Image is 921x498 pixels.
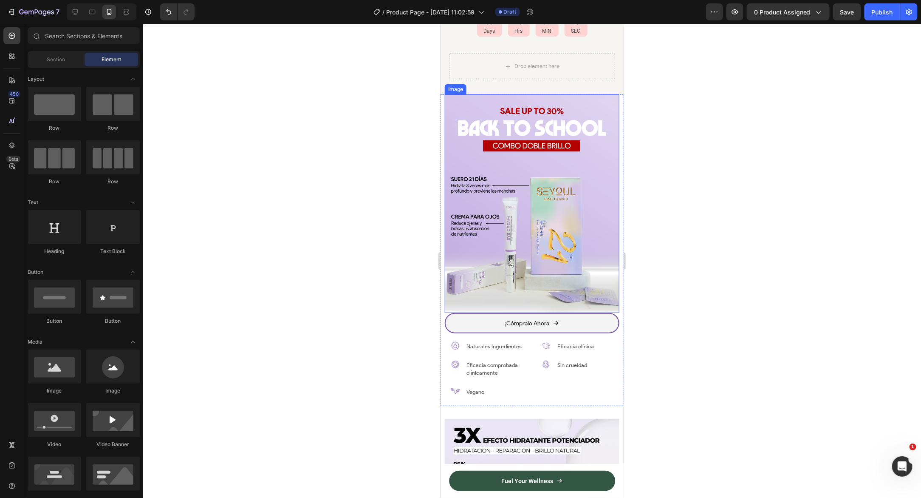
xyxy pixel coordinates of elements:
div: Heading [28,248,81,255]
button: 0 product assigned [747,3,830,20]
div: Row [28,124,81,132]
div: Image [86,387,140,395]
div: 450 [8,91,20,97]
span: Media [28,338,42,346]
div: Row [86,124,140,132]
button: Publish [864,3,900,20]
span: Product Page - [DATE] 11:02:59 [387,8,475,17]
div: Row [86,178,140,185]
span: Layout [28,75,44,83]
p: 7 [56,7,59,17]
span: 1 [910,444,916,450]
div: Video Banner [86,441,140,448]
input: Search Sections & Elements [28,27,140,44]
iframe: Intercom live chat [892,456,913,477]
div: Text Block [86,248,140,255]
button: 7 [3,3,63,20]
span: Section [47,56,65,63]
span: Element [102,56,121,63]
span: Button [28,268,43,276]
span: Save [840,9,854,16]
div: Beta [6,156,20,162]
div: Row [28,178,81,185]
iframe: Design area [441,24,624,498]
span: Toggle open [126,72,140,86]
span: Text [28,199,38,206]
button: Save [833,3,861,20]
div: Button [28,317,81,325]
div: Undo/Redo [160,3,195,20]
span: Draft [504,8,517,16]
span: Toggle open [126,335,140,349]
span: Toggle open [126,196,140,209]
div: Publish [872,8,893,17]
div: Video [28,441,81,448]
span: / [383,8,385,17]
span: 0 product assigned [754,8,811,17]
div: Button [86,317,140,325]
span: Toggle open [126,265,140,279]
div: Image [28,387,81,395]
